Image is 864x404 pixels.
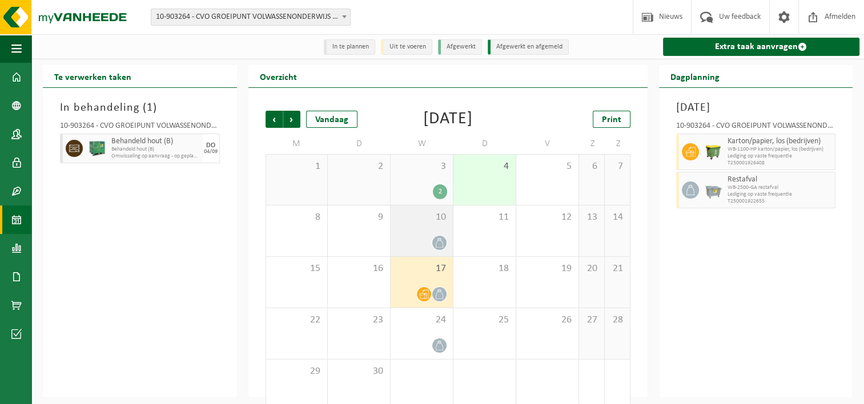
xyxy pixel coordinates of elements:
[272,211,322,224] span: 8
[728,191,833,198] span: Lediging op vaste frequentie
[43,65,143,87] h2: Te verwerken taken
[459,262,510,275] span: 18
[728,137,833,146] span: Karton/papier, los (bedrijven)
[151,9,351,26] span: 10-903264 - CVO GROEIPUNT VOLWASSENONDERWIJS - LOKEREN
[453,134,516,154] td: D
[333,262,384,275] span: 16
[602,115,621,124] span: Print
[283,111,300,128] span: Volgende
[522,314,573,326] span: 26
[522,160,573,173] span: 5
[333,314,384,326] span: 23
[272,160,322,173] span: 1
[728,175,833,184] span: Restafval
[396,314,447,326] span: 24
[266,134,328,154] td: M
[206,142,215,149] div: DO
[333,365,384,378] span: 30
[676,122,836,134] div: 10-903264 - CVO GROEIPUNT VOLWASSENONDERWIJS - LOKEREN
[585,262,598,275] span: 20
[488,39,569,55] li: Afgewerkt en afgemeld
[272,365,322,378] span: 29
[333,160,384,173] span: 2
[522,211,573,224] span: 12
[610,314,624,326] span: 28
[459,211,510,224] span: 11
[728,198,833,205] span: T250001922655
[266,111,283,128] span: Vorige
[111,137,200,146] span: Behandeld hout (B)
[676,99,836,116] h3: [DATE]
[333,211,384,224] span: 9
[728,160,833,167] span: T250001926408
[391,134,453,154] td: W
[89,140,106,157] img: PB-HB-1400-HPE-GN-01
[204,149,218,155] div: 04/09
[459,160,510,173] span: 4
[111,153,200,160] span: Omwisseling op aanvraag - op geplande route (incl. verwerking)
[585,211,598,224] span: 13
[459,314,510,326] span: 25
[423,111,473,128] div: [DATE]
[728,146,833,153] span: WB-1100-HP karton/papier, los (bedrijven)
[705,181,722,199] img: WB-2500-GAL-GY-01
[585,160,598,173] span: 6
[516,134,579,154] td: V
[272,314,322,326] span: 22
[705,143,722,160] img: WB-1100-HPE-GN-50
[610,262,624,275] span: 21
[433,184,447,199] div: 2
[728,184,833,191] span: WB-2500-GA restafval
[396,160,447,173] span: 3
[111,146,200,153] span: Behandeld hout (B)
[610,211,624,224] span: 14
[438,39,482,55] li: Afgewerkt
[272,262,322,275] span: 15
[381,39,432,55] li: Uit te voeren
[659,65,731,87] h2: Dagplanning
[396,262,447,275] span: 17
[605,134,630,154] td: Z
[248,65,308,87] h2: Overzicht
[306,111,357,128] div: Vandaag
[60,122,220,134] div: 10-903264 - CVO GROEIPUNT VOLWASSENONDERWIJS - LOKEREN
[151,9,350,25] span: 10-903264 - CVO GROEIPUNT VOLWASSENONDERWIJS - LOKEREN
[610,160,624,173] span: 7
[60,99,220,116] h3: In behandeling ( )
[147,102,153,114] span: 1
[396,211,447,224] span: 10
[585,314,598,326] span: 27
[328,134,391,154] td: D
[324,39,375,55] li: In te plannen
[593,111,630,128] a: Print
[579,134,605,154] td: Z
[728,153,833,160] span: Lediging op vaste frequentie
[663,38,860,56] a: Extra taak aanvragen
[522,262,573,275] span: 19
